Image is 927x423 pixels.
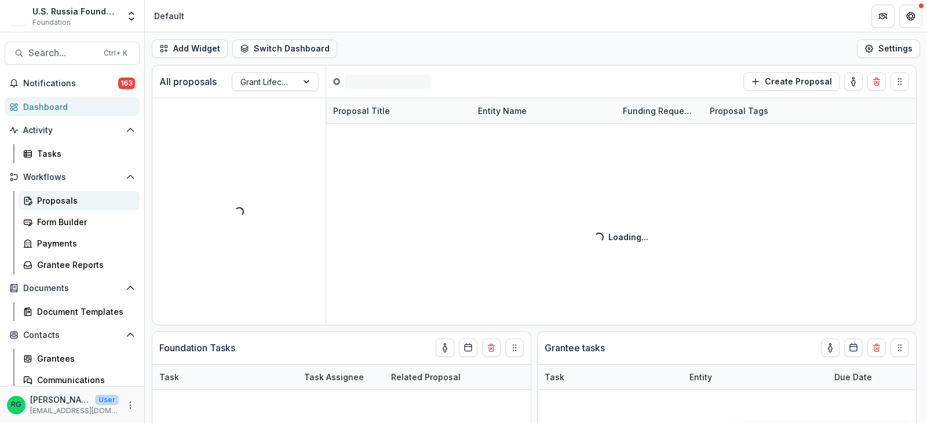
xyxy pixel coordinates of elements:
p: [EMAIL_ADDRESS][DOMAIN_NAME] [30,406,119,416]
button: Delete card [482,339,501,357]
div: Dashboard [23,101,130,113]
p: User [95,395,119,405]
button: Get Help [899,5,922,28]
a: Proposals [19,191,140,210]
button: Open Contacts [5,326,140,344]
button: Drag [505,339,524,357]
button: Delete card [867,72,886,91]
button: More [123,398,137,412]
span: Activity [23,126,121,135]
div: Document Templates [37,306,130,318]
div: Default [154,10,184,22]
button: Create Proposal [743,72,840,91]
span: Documents [23,284,121,293]
a: Form Builder [19,212,140,231]
p: [PERSON_NAME] [30,393,90,406]
button: Open Activity [5,121,140,139]
button: Open entity switcher [123,5,140,28]
div: Communications [37,374,130,386]
button: toggle-assigned-to-me [821,339,840,357]
button: Drag [890,72,909,91]
div: Ruslan Garipov [11,401,21,409]
span: Workflows [23,172,121,182]
a: Grantee Reports [19,255,140,274]
span: Notifications [23,79,118,89]
button: Calendar [844,339,863,357]
button: Partners [871,5,895,28]
a: Document Templates [19,302,140,321]
span: 163 [118,78,135,89]
p: All proposals [159,75,217,89]
p: Grantee tasks [545,341,605,355]
button: Open Workflows [5,168,140,186]
a: Tasks [19,144,140,163]
span: Foundation [32,17,71,28]
button: Notifications163 [5,74,140,93]
button: Settings [857,39,920,58]
button: Switch Dashboard [232,39,337,58]
p: Foundation Tasks [159,341,235,355]
nav: breadcrumb [149,8,189,24]
div: Grantee Reports [37,259,130,271]
button: Delete card [867,339,886,357]
div: Payments [37,237,130,249]
button: Add Widget [152,39,228,58]
div: Ctrl + K [101,47,130,60]
button: Calendar [459,339,477,357]
span: Contacts [23,330,121,340]
a: Dashboard [5,97,140,116]
span: Search... [28,47,97,58]
button: Open Documents [5,279,140,297]
button: Drag [890,339,909,357]
div: Proposals [37,194,130,207]
div: U.S. Russia Foundation [32,5,119,17]
a: Payments [19,234,140,253]
div: Tasks [37,148,130,160]
button: toggle-assigned-to-me [844,72,863,91]
img: U.S. Russia Foundation [9,7,28,25]
div: Grantees [37,352,130,365]
button: Search... [5,42,140,65]
div: Form Builder [37,216,130,228]
a: Grantees [19,349,140,368]
button: toggle-assigned-to-me [436,339,454,357]
a: Communications [19,370,140,389]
